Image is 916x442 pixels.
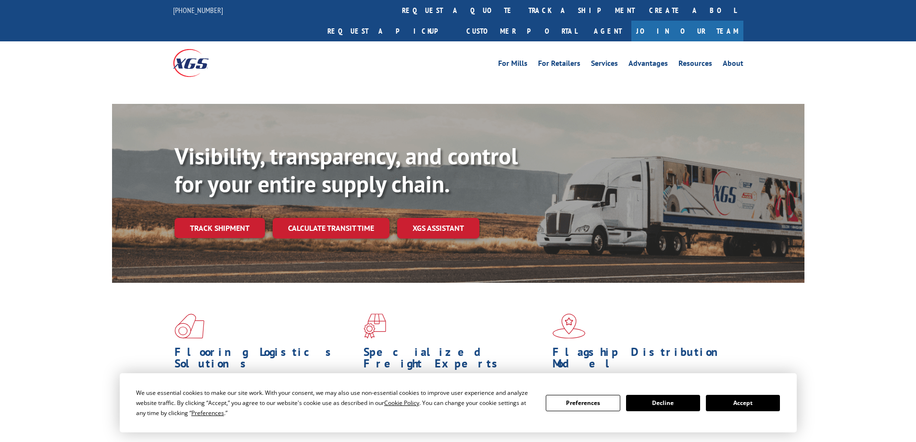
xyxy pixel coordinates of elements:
[384,399,419,407] span: Cookie Policy
[584,21,631,41] a: Agent
[175,141,518,199] b: Visibility, transparency, and control for your entire supply chain.
[320,21,459,41] a: Request a pickup
[626,395,700,411] button: Decline
[552,314,586,339] img: xgs-icon-flagship-distribution-model-red
[546,395,620,411] button: Preferences
[498,60,527,70] a: For Mills
[723,60,743,70] a: About
[706,395,780,411] button: Accept
[459,21,584,41] a: Customer Portal
[631,21,743,41] a: Join Our Team
[136,388,534,418] div: We use essential cookies to make our site work. With your consent, we may also use non-essential ...
[364,314,386,339] img: xgs-icon-focused-on-flooring-red
[591,60,618,70] a: Services
[552,346,734,374] h1: Flagship Distribution Model
[678,60,712,70] a: Resources
[397,218,479,239] a: XGS ASSISTANT
[538,60,580,70] a: For Retailers
[175,314,204,339] img: xgs-icon-total-supply-chain-intelligence-red
[628,60,668,70] a: Advantages
[120,373,797,432] div: Cookie Consent Prompt
[175,218,265,238] a: Track shipment
[273,218,389,239] a: Calculate transit time
[175,346,356,374] h1: Flooring Logistics Solutions
[173,5,223,15] a: [PHONE_NUMBER]
[191,409,224,417] span: Preferences
[364,346,545,374] h1: Specialized Freight Experts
